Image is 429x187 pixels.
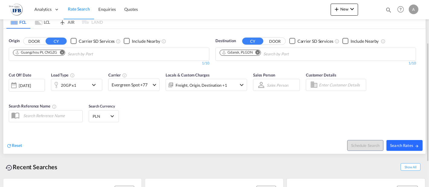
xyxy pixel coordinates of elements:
div: Press delete to remove this chip. [222,50,254,55]
button: DOOR [264,38,285,45]
div: icon-refreshReset [6,142,22,149]
button: Search Ratesicon-arrow-right [386,140,423,151]
span: Load Type [51,73,75,77]
div: Include Nearby [351,38,379,44]
span: Customer Details [306,73,336,77]
span: Carrier [108,73,127,77]
md-icon: The selected Trucker/Carrierwill be displayed in the rate results If the rates are from another f... [122,73,127,78]
div: 20GP x1icon-chevron-down [51,79,102,91]
div: 20GP x1 [61,81,76,89]
md-pagination-wrapper: Use the left and right arrow keys to navigate between tabs [6,15,103,29]
div: icon-magnify [385,7,392,16]
div: Carrier SD Services [79,38,115,44]
div: Press delete to remove this chip. [15,50,58,55]
md-icon: icon-information-outline [70,73,75,78]
span: Analytics [34,6,52,12]
div: Include Nearby [132,38,160,44]
md-checkbox: Checkbox No Ink [342,38,379,44]
md-datepicker: Select [9,91,13,99]
input: Enter Customer Details [319,80,364,89]
span: Rate Search [68,6,90,11]
md-checkbox: Checkbox No Ink [124,38,160,44]
span: Sales Person [253,73,275,77]
md-tab-item: LCL [30,15,55,29]
div: Gdansk, PLGDN [222,50,253,55]
span: Evergreen Spot +77 [112,82,151,88]
md-select: Select Currency: zł PLNPoland Zloty [92,112,116,120]
span: Enquiries [98,7,116,12]
md-icon: icon-backup-restore [5,164,13,171]
md-icon: Unchecked: Search for CY (Container Yard) services for all selected carriers.Checked : Search for... [116,39,121,44]
span: PLN [93,114,110,119]
button: Remove [252,50,261,56]
span: Help [396,4,406,14]
md-icon: icon-refresh [6,143,12,148]
button: icon-plus 400-fgNewicon-chevron-down [331,4,358,16]
md-checkbox: Checkbox No Ink [71,38,115,44]
div: Recent Searches [3,160,60,174]
div: Carrier SD Services [297,38,333,44]
span: Cut Off Date [9,73,31,77]
md-icon: icon-plus 400-fg [333,5,340,13]
span: Show All [401,163,421,171]
div: [DATE] [19,83,31,88]
md-icon: icon-chevron-down [348,5,356,13]
button: Remove [56,50,65,56]
button: Note: By default Schedule search will only considerorigin ports, destination ports and cut off da... [347,140,383,151]
div: Guangzhou Pt, CNGZG [15,50,57,55]
img: 2b726980256c11eeaa87296e05903fd5.png [9,3,23,16]
span: Quotes [124,7,138,12]
md-checkbox: Checkbox No Ink [289,38,333,44]
input: Chips input. [263,49,321,59]
button: DOOR [24,38,45,45]
button: CY [46,38,67,45]
span: Search Rates [390,143,419,148]
md-icon: Unchecked: Search for CY (Container Yard) services for all selected carriers.Checked : Search for... [335,39,339,44]
div: A [409,5,418,14]
md-icon: icon-magnify [385,7,392,13]
input: Chips input. [68,49,125,59]
div: Freight Origin Destination Factory Stuffing [176,81,227,89]
span: New [333,7,356,11]
md-tab-item: FCL [6,15,30,29]
span: Destination [215,38,236,44]
span: Origin [9,38,20,44]
md-icon: icon-arrow-right [415,144,419,148]
md-select: Sales Person [266,81,289,89]
md-icon: icon-chevron-down [238,81,245,89]
md-icon: icon-airplane [59,19,66,23]
span: Search Currency [89,104,115,108]
md-icon: Your search will be saved by the below given name [52,104,57,109]
div: [DATE] [9,79,45,92]
button: CY [242,38,263,45]
div: OriginDOOR CY Checkbox No InkUnchecked: Search for CY (Container Yard) services for all selected ... [3,29,426,154]
md-icon: icon-chevron-down [90,81,100,89]
input: Search Reference Name [20,111,82,120]
md-icon: Unchecked: Ignores neighbouring ports when fetching rates.Checked : Includes neighbouring ports w... [381,39,386,44]
md-chips-wrap: Chips container. Use arrow keys to select chips. [12,48,127,59]
span: Reset [12,143,22,148]
div: Freight Origin Destination Factory Stuffingicon-chevron-down [166,79,247,91]
div: 1/10 [215,61,416,66]
div: Help [396,4,409,15]
span: Locals & Custom Charges [166,73,210,77]
md-chips-wrap: Chips container. Use arrow keys to select chips. [219,48,323,59]
md-tab-item: AIR [55,15,79,29]
span: Search Reference Name [9,104,57,108]
md-icon: Unchecked: Ignores neighbouring ports when fetching rates.Checked : Includes neighbouring ports w... [161,39,166,44]
div: 1/10 [9,61,209,66]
